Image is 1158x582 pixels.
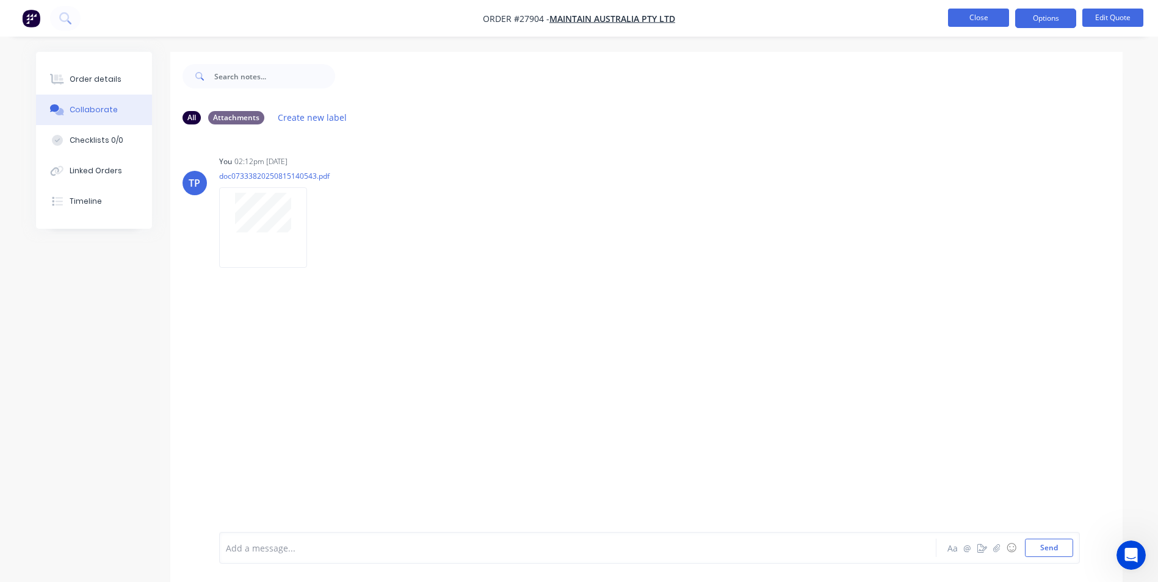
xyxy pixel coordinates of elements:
[948,9,1009,27] button: Close
[22,9,40,27] img: Factory
[70,104,118,115] div: Collaborate
[946,541,960,555] button: Aa
[214,64,335,88] input: Search notes...
[70,135,123,146] div: Checklists 0/0
[36,64,152,95] button: Order details
[219,171,330,181] p: doc07333820250815140543.pdf
[70,74,121,85] div: Order details
[208,111,264,124] div: Attachments
[272,109,353,126] button: Create new label
[1015,9,1076,28] button: Options
[70,196,102,207] div: Timeline
[1116,541,1146,570] iframe: Intercom live chat
[1025,539,1073,557] button: Send
[234,156,288,167] div: 02:12pm [DATE]
[219,156,232,167] div: You
[1004,541,1019,555] button: ☺
[183,111,201,124] div: All
[36,125,152,156] button: Checklists 0/0
[189,176,200,190] div: TP
[36,186,152,217] button: Timeline
[36,156,152,186] button: Linked Orders
[549,13,675,24] a: MAINTAIN AUSTRALIA PTY LTD
[70,165,122,176] div: Linked Orders
[960,541,975,555] button: @
[483,13,549,24] span: Order #27904 -
[1082,9,1143,27] button: Edit Quote
[36,95,152,125] button: Collaborate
